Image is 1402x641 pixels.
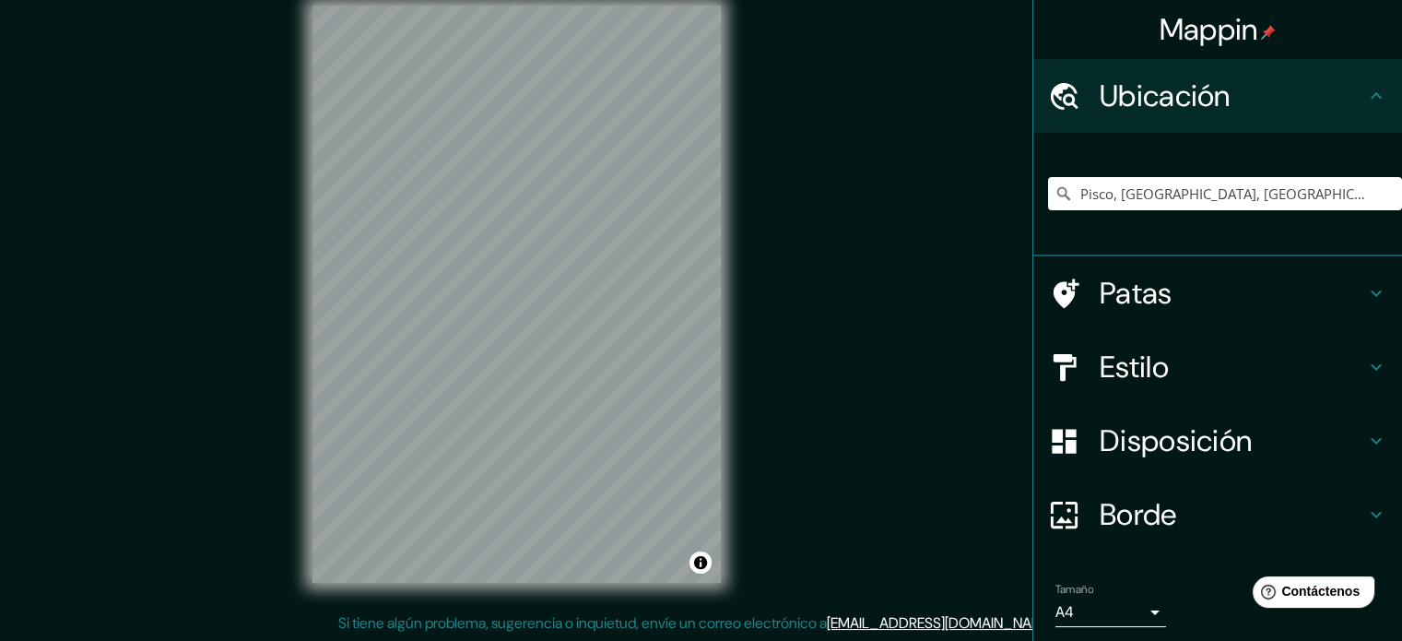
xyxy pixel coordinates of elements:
font: Borde [1100,495,1177,534]
font: Patas [1100,274,1172,313]
div: A4 [1055,598,1166,627]
font: Estilo [1100,348,1169,386]
button: Activar o desactivar atribución [689,552,712,574]
font: Disposición [1100,421,1252,460]
iframe: Lanzador de widgets de ayuda [1238,569,1382,621]
input: Elige tu ciudad o zona [1048,177,1402,210]
a: [EMAIL_ADDRESS][DOMAIN_NAME] [827,613,1054,633]
font: A4 [1055,602,1074,622]
div: Ubicación [1033,59,1402,133]
font: Si tiene algún problema, sugerencia o inquietud, envíe un correo electrónico a [338,613,827,633]
font: Ubicación [1100,77,1231,115]
font: Tamaño [1055,582,1093,597]
div: Borde [1033,478,1402,552]
font: Mappin [1160,10,1258,49]
img: pin-icon.png [1261,25,1276,40]
div: Patas [1033,256,1402,330]
div: Disposición [1033,404,1402,478]
div: Estilo [1033,330,1402,404]
canvas: Mapa [312,6,721,583]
